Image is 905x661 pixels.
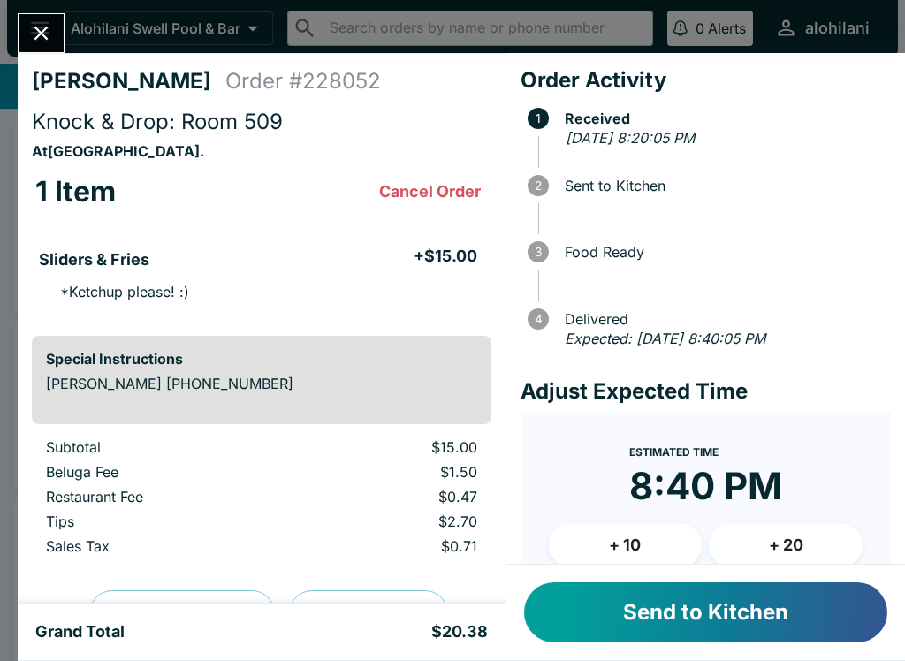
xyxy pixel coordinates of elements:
[46,375,477,392] p: [PERSON_NAME] [PHONE_NUMBER]
[556,178,891,194] span: Sent to Kitchen
[566,129,695,147] em: [DATE] 8:20:05 PM
[709,523,863,567] button: + 20
[46,438,279,456] p: Subtotal
[35,174,116,209] h3: 1 Item
[89,590,275,636] button: Preview Receipt
[46,350,477,368] h6: Special Instructions
[431,621,488,642] h5: $20.38
[46,513,279,530] p: Tips
[46,488,279,505] p: Restaurant Fee
[32,109,283,134] span: Knock & Drop: Room 509
[32,68,225,95] h4: [PERSON_NAME]
[535,245,542,259] text: 3
[556,244,891,260] span: Food Ready
[521,67,891,94] h4: Order Activity
[308,537,477,555] p: $0.71
[549,523,703,567] button: + 10
[225,68,381,95] h4: Order # 228052
[535,179,542,193] text: 2
[289,590,448,636] button: Print Receipt
[534,312,542,326] text: 4
[521,378,891,405] h4: Adjust Expected Time
[536,111,541,125] text: 1
[556,110,891,126] span: Received
[372,174,488,209] button: Cancel Order
[46,463,279,481] p: Beluga Fee
[308,488,477,505] p: $0.47
[629,463,782,509] time: 8:40 PM
[524,582,887,642] button: Send to Kitchen
[565,330,765,347] em: Expected: [DATE] 8:40:05 PM
[19,14,64,52] button: Close
[32,160,491,322] table: orders table
[308,513,477,530] p: $2.70
[414,246,477,267] h5: + $15.00
[46,283,189,300] p: * Ketchup please! :)
[46,537,279,555] p: Sales Tax
[39,249,149,270] h5: Sliders & Fries
[308,463,477,481] p: $1.50
[629,445,719,459] span: Estimated Time
[35,621,125,642] h5: Grand Total
[308,438,477,456] p: $15.00
[32,438,491,562] table: orders table
[556,311,891,327] span: Delivered
[32,142,204,160] strong: At [GEOGRAPHIC_DATA] .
